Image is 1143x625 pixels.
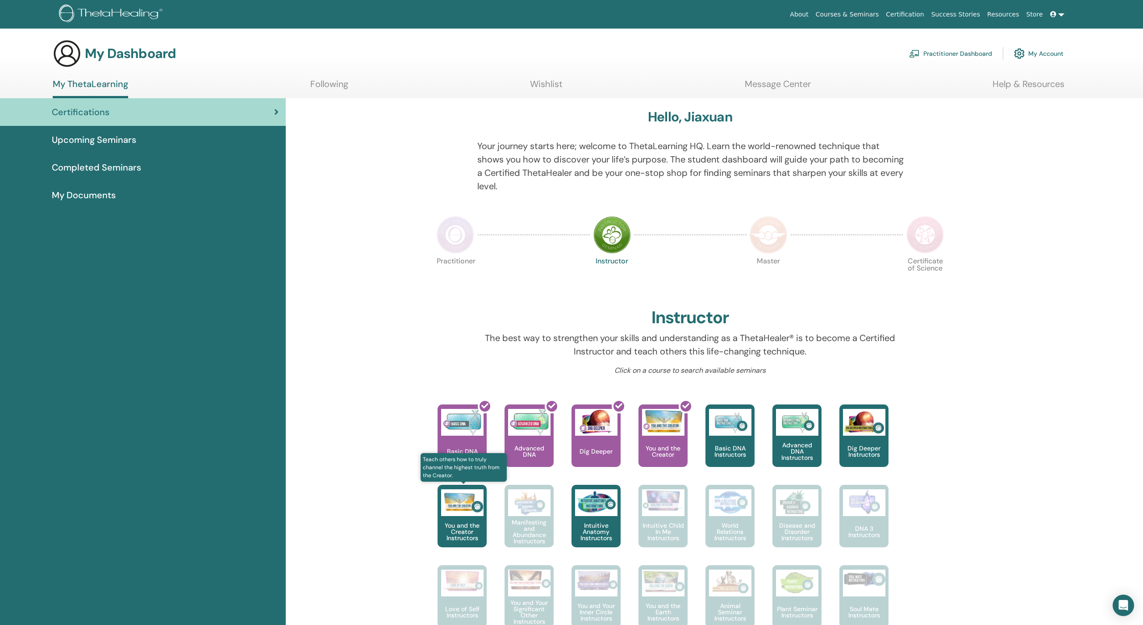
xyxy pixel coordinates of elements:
img: You and the Earth Instructors [642,570,684,593]
img: You and Your Inner Circle Instructors [575,570,617,591]
img: DNA 3 Instructors [843,489,885,516]
a: Intuitive Anatomy Instructors Intuitive Anatomy Instructors [571,485,621,565]
a: Success Stories [928,6,984,23]
a: Message Center [745,79,811,96]
a: Following [310,79,348,96]
a: Advanced DNA Advanced DNA [505,404,554,485]
img: Basic DNA Instructors [709,409,751,436]
p: You and the Creator [638,445,688,458]
a: Store [1023,6,1047,23]
img: Certificate of Science [906,216,944,254]
img: Intuitive Anatomy Instructors [575,489,617,516]
p: Advanced DNA Instructors [772,442,822,461]
p: You and Your Inner Circle Instructors [571,603,621,621]
p: Click on a course to search available seminars [477,365,904,376]
a: World Relations Instructors World Relations Instructors [705,485,755,565]
img: Master [750,216,787,254]
a: Advanced DNA Instructors Advanced DNA Instructors [772,404,822,485]
img: Practitioner [437,216,474,254]
img: Dig Deeper Instructors [843,409,885,436]
p: Practitioner [437,258,474,295]
a: Disease and Disorder Instructors Disease and Disorder Instructors [772,485,822,565]
a: Certification [882,6,927,23]
p: Advanced DNA [505,445,554,458]
p: Your journey starts here; welcome to ThetaLearning HQ. Learn the world-renowned technique that sh... [477,139,904,193]
img: Manifesting and Abundance Instructors [508,489,551,516]
p: Dig Deeper Instructors [839,445,889,458]
span: Certifications [52,105,109,119]
img: Love of Self Instructors [441,570,484,592]
img: Intuitive Child In Me Instructors [642,489,684,511]
a: About [786,6,812,23]
a: Dig Deeper Dig Deeper [571,404,621,485]
h3: Hello, Jiaxuan [648,109,733,125]
a: Wishlist [530,79,563,96]
img: logo.png [59,4,166,25]
p: World Relations Instructors [705,522,755,541]
p: You and Your Significant Other Instructors [505,600,554,625]
a: Basic DNA Instructors Basic DNA Instructors [705,404,755,485]
a: My Account [1014,44,1064,63]
img: World Relations Instructors [709,489,751,516]
a: Teach others how to truly channel the highest truth from the Creator. You and the Creator Instruc... [438,485,487,565]
p: The best way to strengthen your skills and understanding as a ThetaHealer® is to become a Certifi... [477,331,904,358]
h2: Instructor [651,308,730,328]
a: Resources [984,6,1023,23]
img: Plant Seminar Instructors [776,570,818,596]
p: Plant Seminar Instructors [772,606,822,618]
img: Instructor [593,216,631,254]
p: Disease and Disorder Instructors [772,522,822,541]
a: Help & Resources [993,79,1064,96]
span: Teach others how to truly channel the highest truth from the Creator. [421,453,507,482]
p: Master [750,258,787,295]
a: Courses & Seminars [812,6,883,23]
p: Basic DNA Instructors [705,445,755,458]
span: My Documents [52,188,116,202]
img: You and Your Significant Other Instructors [508,570,551,590]
img: Basic DNA [441,409,484,436]
img: Soul Mate Instructors [843,570,885,588]
a: DNA 3 Instructors DNA 3 Instructors [839,485,889,565]
p: DNA 3 Instructors [839,525,889,538]
p: Instructor [593,258,631,295]
p: Manifesting and Abundance Instructors [505,519,554,544]
img: Advanced DNA Instructors [776,409,818,436]
a: Intuitive Child In Me Instructors Intuitive Child In Me Instructors [638,485,688,565]
img: generic-user-icon.jpg [53,39,81,68]
div: Open Intercom Messenger [1113,595,1134,616]
img: You and the Creator Instructors [441,489,484,516]
p: You and the Earth Instructors [638,603,688,621]
a: Dig Deeper Instructors Dig Deeper Instructors [839,404,889,485]
a: Basic DNA Basic DNA [438,404,487,485]
img: chalkboard-teacher.svg [909,50,920,58]
img: Dig Deeper [575,409,617,436]
p: Intuitive Child In Me Instructors [638,522,688,541]
img: Disease and Disorder Instructors [776,489,818,516]
p: Certificate of Science [906,258,944,295]
a: You and the Creator You and the Creator [638,404,688,485]
p: You and the Creator Instructors [438,522,487,541]
img: You and the Creator [642,409,684,433]
h3: My Dashboard [85,46,176,62]
a: Manifesting and Abundance Instructors Manifesting and Abundance Instructors [505,485,554,565]
img: Animal Seminar Instructors [709,570,751,596]
img: Advanced DNA [508,409,551,436]
span: Completed Seminars [52,161,141,174]
img: cog.svg [1014,46,1025,61]
a: My ThetaLearning [53,79,128,98]
a: Practitioner Dashboard [909,44,992,63]
p: Animal Seminar Instructors [705,603,755,621]
p: Intuitive Anatomy Instructors [571,522,621,541]
p: Love of Self Instructors [438,606,487,618]
span: Upcoming Seminars [52,133,136,146]
p: Soul Mate Instructors [839,606,889,618]
p: Dig Deeper [576,448,616,454]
